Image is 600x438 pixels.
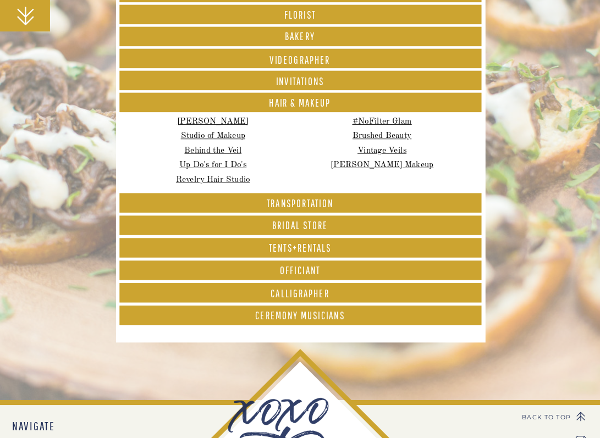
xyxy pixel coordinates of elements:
a: Up Do's for I Do's [179,160,246,169]
a: CEREMONY Musicians [119,311,481,324]
a: FLORIST [119,10,481,23]
a: #NoFilter Glam [353,117,412,125]
font: Invitations [276,75,324,87]
font: Transportation [267,197,333,209]
font: calligrapher [271,287,329,299]
font: Hair & Makeup [269,97,331,109]
a: Invitations [119,76,481,90]
font: Bakery [285,30,315,42]
font: Bridal Store [272,219,328,231]
font: Officiant [280,264,321,276]
nav: NAVIGATE [12,420,99,433]
a: Tents+rentals [119,242,481,256]
font: Videographer [269,54,330,66]
font: CEREMONY Musicians [255,309,345,321]
a: Vintage Veils [357,146,406,154]
a: Hair & Makeup [119,98,481,111]
font: FLORIST [284,9,316,21]
a: calligrapher [119,288,481,301]
a: Studio of Makeup [181,132,245,140]
a: Transportation [119,198,481,212]
a: Revelry Hair Studio [176,175,250,183]
a: Officiant [119,265,481,277]
a: Behind the Veil [184,146,241,154]
a: Bridal Store [119,220,481,232]
a: Brushed Beauty [353,132,411,140]
a: Videographer [119,55,481,66]
a: [PERSON_NAME] [177,117,249,125]
a: Bakery [119,31,481,45]
a: BACK TO TOP [509,413,571,420]
a: [PERSON_NAME] Makeup [331,160,433,169]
